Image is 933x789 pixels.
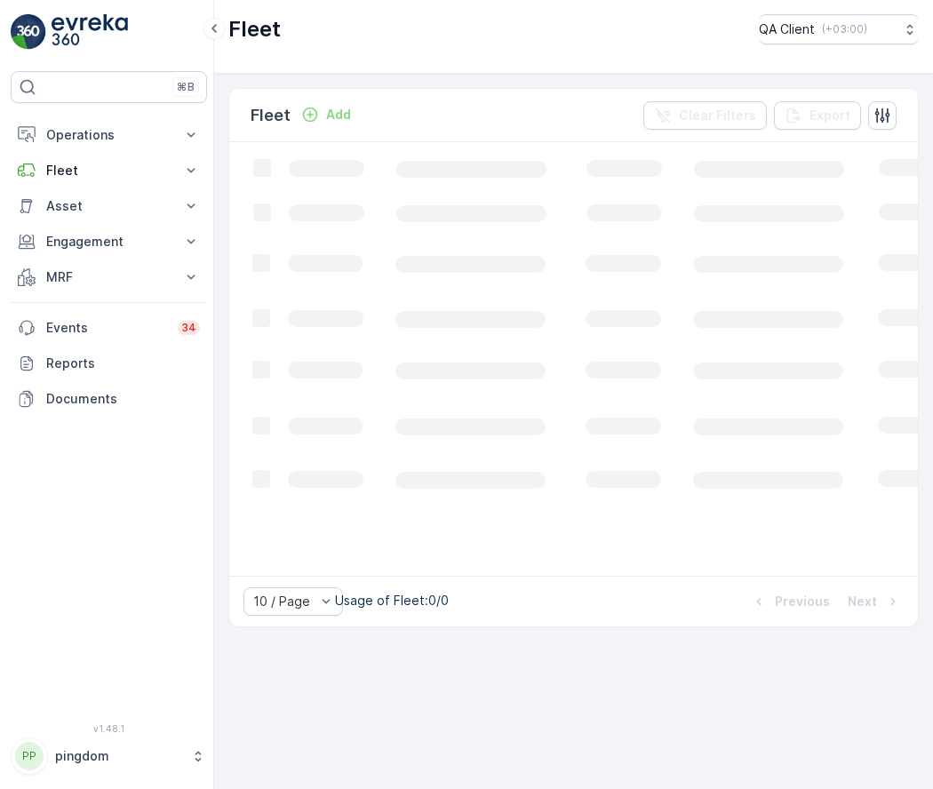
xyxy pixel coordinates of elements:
[46,162,171,179] p: Fleet
[52,14,128,50] img: logo_light-DOdMpM7g.png
[748,591,832,612] button: Previous
[774,101,861,130] button: Export
[11,14,46,50] img: logo
[759,20,815,38] p: QA Client
[822,22,867,36] p: ( +03:00 )
[46,197,171,215] p: Asset
[55,747,182,765] p: pingdom
[11,188,207,224] button: Asset
[11,153,207,188] button: Fleet
[46,390,200,408] p: Documents
[228,15,281,44] p: Fleet
[177,80,195,94] p: ⌘B
[294,104,358,125] button: Add
[11,737,207,775] button: PPpingdom
[46,355,200,372] p: Reports
[46,268,171,286] p: MRF
[15,742,44,770] div: PP
[46,233,171,251] p: Engagement
[643,101,767,130] button: Clear Filters
[809,107,850,124] p: Export
[11,224,207,259] button: Engagement
[848,593,877,610] p: Next
[251,103,291,128] p: Fleet
[335,592,449,610] p: Usage of Fleet : 0/0
[11,310,207,346] a: Events34
[181,321,196,335] p: 34
[775,593,830,610] p: Previous
[46,319,167,337] p: Events
[11,381,207,417] a: Documents
[11,117,207,153] button: Operations
[11,346,207,381] a: Reports
[846,591,904,612] button: Next
[11,723,207,734] span: v 1.48.1
[326,106,351,124] p: Add
[679,107,756,124] p: Clear Filters
[11,259,207,295] button: MRF
[46,126,171,144] p: Operations
[759,14,919,44] button: QA Client(+03:00)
